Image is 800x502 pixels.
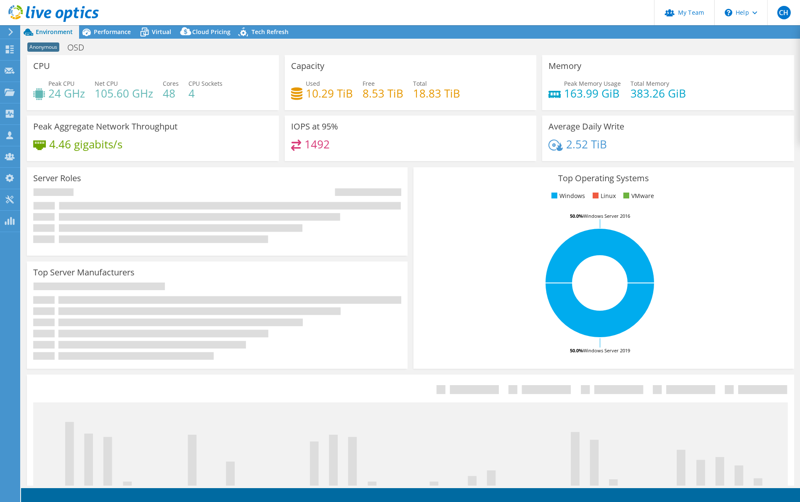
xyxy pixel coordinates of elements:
[163,79,179,87] span: Cores
[570,347,583,354] tspan: 50.0%
[413,89,460,98] h4: 18.83 TiB
[27,42,59,52] span: Anonymous
[583,213,630,219] tspan: Windows Server 2016
[549,191,585,201] li: Windows
[95,89,153,98] h4: 105.60 GHz
[33,268,135,277] h3: Top Server Manufacturers
[252,28,289,36] span: Tech Refresh
[33,61,50,71] h3: CPU
[363,79,375,87] span: Free
[64,43,97,52] h1: OSD
[548,61,581,71] h3: Memory
[188,89,223,98] h4: 4
[291,61,324,71] h3: Capacity
[777,6,791,19] span: CH
[33,122,177,131] h3: Peak Aggregate Network Throughput
[570,213,583,219] tspan: 50.0%
[163,89,179,98] h4: 48
[564,79,621,87] span: Peak Memory Usage
[548,122,624,131] h3: Average Daily Write
[192,28,230,36] span: Cloud Pricing
[363,89,403,98] h4: 8.53 TiB
[564,89,621,98] h4: 163.99 GiB
[420,174,788,183] h3: Top Operating Systems
[48,79,74,87] span: Peak CPU
[95,79,118,87] span: Net CPU
[583,347,630,354] tspan: Windows Server 2019
[48,89,85,98] h4: 24 GHz
[36,28,73,36] span: Environment
[630,79,669,87] span: Total Memory
[152,28,171,36] span: Virtual
[630,89,686,98] h4: 383.26 GiB
[566,140,607,149] h4: 2.52 TiB
[291,122,338,131] h3: IOPS at 95%
[621,191,654,201] li: VMware
[591,191,616,201] li: Linux
[33,174,81,183] h3: Server Roles
[49,140,122,149] h4: 4.46 gigabits/s
[188,79,223,87] span: CPU Sockets
[305,140,330,149] h4: 1492
[306,79,320,87] span: Used
[306,89,353,98] h4: 10.29 TiB
[94,28,131,36] span: Performance
[413,79,427,87] span: Total
[725,9,732,16] svg: \n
